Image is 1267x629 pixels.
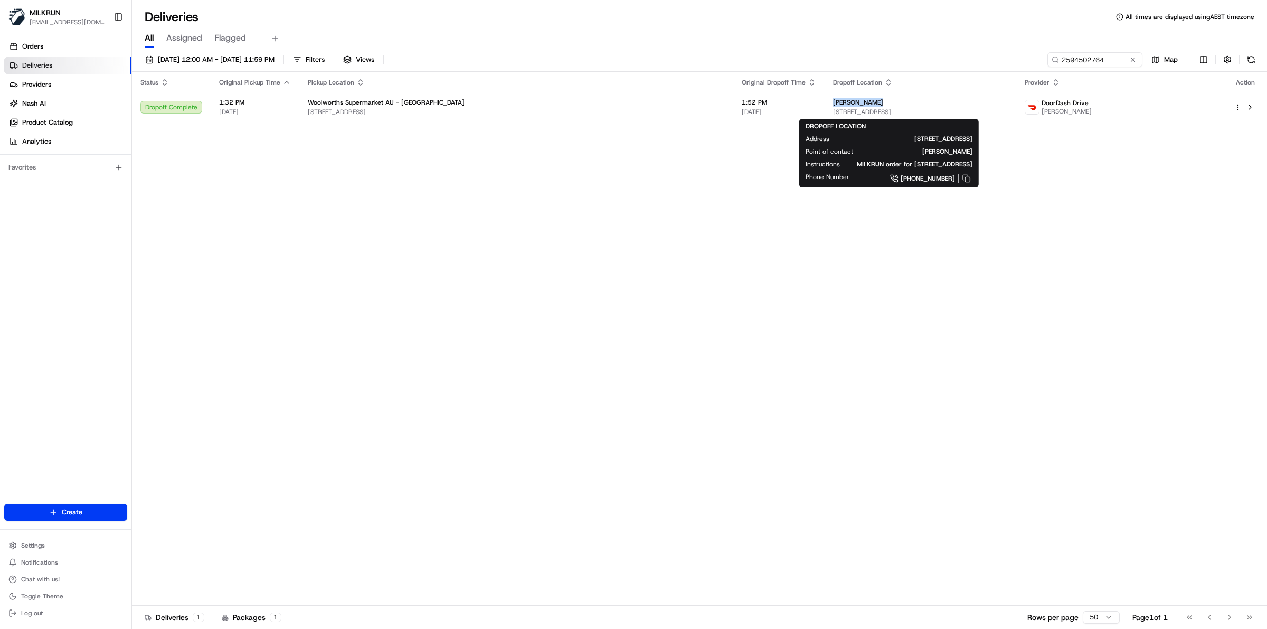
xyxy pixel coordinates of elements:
span: Settings [21,541,45,550]
span: Notifications [21,558,58,567]
span: 1:52 PM [742,98,816,107]
img: MILKRUN [8,8,25,25]
span: Woolworths Supermarket AU - [GEOGRAPHIC_DATA] [308,98,465,107]
span: [DATE] 12:00 AM - [DATE] 11:59 PM [158,55,275,64]
a: Orders [4,38,131,55]
span: Assigned [166,32,202,44]
button: Create [4,504,127,521]
div: 1 [193,613,204,622]
span: Filters [306,55,325,64]
span: MILKRUN order for [STREET_ADDRESS] [857,160,972,168]
span: DROPOFF LOCATION [806,122,866,130]
p: Rows per page [1027,612,1079,623]
span: Toggle Theme [21,592,63,600]
span: 1:32 PM [219,98,291,107]
span: [STREET_ADDRESS] [846,135,972,143]
span: [PERSON_NAME] [870,147,972,156]
button: Toggle Theme [4,589,127,604]
input: Type to search [1047,52,1142,67]
img: doordash_logo_v2.png [1025,100,1039,114]
span: [DATE] [742,108,816,116]
span: Analytics [22,137,51,146]
button: Refresh [1244,52,1259,67]
span: Create [62,508,82,517]
button: Settings [4,538,127,553]
span: Chat with us! [21,575,60,584]
button: [EMAIL_ADDRESS][DOMAIN_NAME] [30,18,105,26]
button: Map [1147,52,1183,67]
span: Pickup Location [308,78,354,87]
span: Orders [22,42,43,51]
span: [STREET_ADDRESS] [833,108,1007,116]
span: Providers [22,80,51,89]
div: Page 1 of 1 [1132,612,1168,623]
button: [DATE] 12:00 AM - [DATE] 11:59 PM [140,52,279,67]
span: Status [140,78,158,87]
span: Product Catalog [22,118,73,127]
span: Nash AI [22,99,46,108]
h1: Deliveries [145,8,198,25]
span: Map [1164,55,1178,64]
button: Views [338,52,379,67]
span: Instructions [806,160,840,168]
span: All times are displayed using AEST timezone [1126,13,1254,21]
button: MILKRUNMILKRUN[EMAIL_ADDRESS][DOMAIN_NAME] [4,4,109,30]
span: Address [806,135,829,143]
button: Chat with us! [4,572,127,587]
div: 1 [270,613,281,622]
button: MILKRUN [30,7,61,18]
span: Dropoff Location [833,78,882,87]
button: Notifications [4,555,127,570]
span: Original Pickup Time [219,78,280,87]
a: Deliveries [4,57,131,74]
a: Product Catalog [4,114,131,131]
span: DoorDash Drive [1042,99,1089,107]
span: [PHONE_NUMBER] [901,174,955,183]
span: Phone Number [806,173,849,181]
span: Views [356,55,374,64]
span: Provider [1025,78,1049,87]
a: Analytics [4,133,131,150]
span: Flagged [215,32,246,44]
span: [STREET_ADDRESS] [308,108,725,116]
a: Providers [4,76,131,93]
span: Deliveries [22,61,52,70]
div: Deliveries [145,612,204,623]
div: Action [1234,78,1256,87]
span: Point of contact [806,147,853,156]
div: Packages [222,612,281,623]
span: Log out [21,609,43,617]
div: Favorites [4,159,127,176]
button: Log out [4,606,127,621]
button: Filters [288,52,329,67]
span: [PERSON_NAME] [1042,107,1092,116]
span: [PERSON_NAME] [833,98,883,107]
a: Nash AI [4,95,131,112]
span: [DATE] [219,108,291,116]
span: Original Dropoff Time [742,78,806,87]
span: All [145,32,154,44]
a: [PHONE_NUMBER] [866,173,972,184]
